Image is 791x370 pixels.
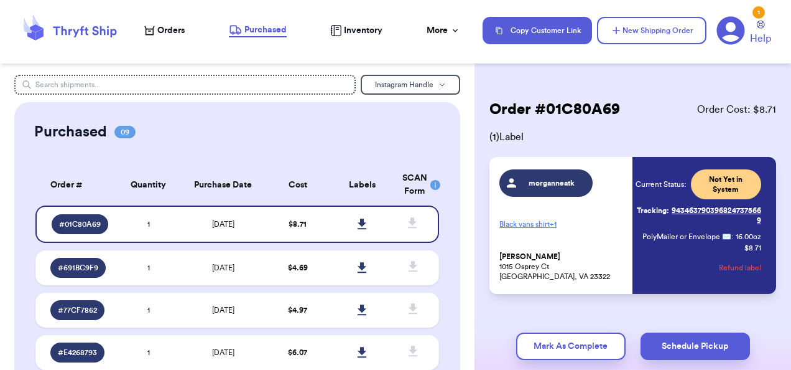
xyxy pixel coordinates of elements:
span: Tracking: [637,206,669,216]
a: Orders [144,24,185,37]
span: ( 1 ) Label [489,130,776,145]
span: [DATE] [212,306,234,314]
span: morganneatk [522,178,581,188]
a: 1 [716,16,745,45]
button: Mark As Complete [516,333,626,360]
span: 16.00 oz [736,232,761,242]
span: $ 4.97 [288,306,307,314]
span: # E4268793 [58,348,97,358]
span: 09 [114,126,136,138]
span: Not Yet in System [698,174,754,194]
h2: Purchased [34,122,107,142]
span: Orders [157,24,185,37]
span: [DATE] [212,349,234,356]
span: Instagram Handle [375,81,433,88]
span: $ 6.07 [288,349,307,356]
span: 1 [147,264,150,272]
a: Inventory [330,24,382,37]
th: Cost [266,164,330,206]
button: Refund label [719,254,761,282]
span: 1 [147,349,150,356]
span: [PERSON_NAME] [499,252,560,262]
button: Instagram Handle [361,75,460,95]
span: Purchased [244,24,287,36]
span: $ 8.71 [289,221,307,228]
span: $ 4.69 [288,264,308,272]
span: # 691BC9F9 [58,263,98,273]
span: [DATE] [212,221,234,228]
div: SCAN Form [402,172,424,198]
span: 1 [147,306,150,314]
th: Quantity [116,164,181,206]
th: Purchase Date [181,164,266,206]
div: 1 [752,6,765,19]
span: # 77CF7862 [58,305,97,315]
a: Purchased [229,24,287,37]
span: PolyMailer or Envelope ✉️ [642,233,731,240]
h2: Order # 01C80A69 [489,100,620,120]
a: Help [750,21,771,46]
span: 1 [147,221,150,228]
div: More [427,24,460,37]
span: Order Cost: $ 8.71 [697,102,776,117]
span: : [731,232,733,242]
span: # 01C80A69 [59,219,101,229]
span: Current Status: [636,179,686,189]
button: Copy Customer Link [483,17,592,44]
span: [DATE] [212,264,234,272]
p: Black vans shirt [499,214,625,234]
button: New Shipping Order [597,17,706,44]
span: + 1 [550,221,557,228]
th: Order # [35,164,116,206]
th: Labels [330,164,395,206]
a: Tracking:9434637903968247375669 [636,201,761,230]
span: Inventory [344,24,382,37]
span: Help [750,31,771,46]
p: $ 8.71 [744,243,761,253]
input: Search shipments... [14,75,356,95]
p: 1015 Osprey Ct [GEOGRAPHIC_DATA], VA 23322 [499,252,625,282]
button: Schedule Pickup [641,333,750,360]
